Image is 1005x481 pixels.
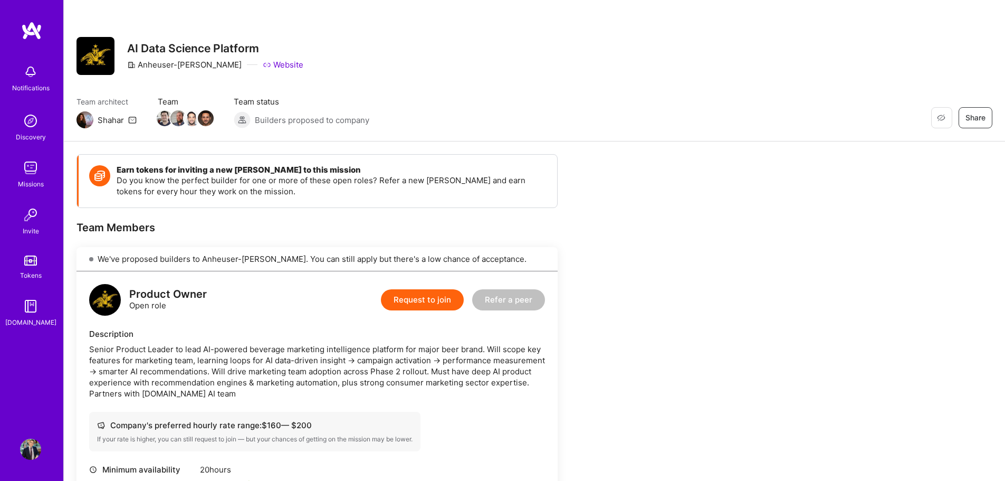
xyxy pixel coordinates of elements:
div: Team Members [76,221,558,234]
img: User Avatar [20,439,41,460]
div: Invite [23,225,39,237]
div: Open role [129,289,207,311]
i: icon Cash [97,421,105,429]
img: Team Member Avatar [184,110,200,126]
div: Missions [18,178,44,190]
span: Team status [234,96,369,107]
img: logo [89,284,121,316]
span: Share [965,112,985,123]
h4: Earn tokens for inviting a new [PERSON_NAME] to this mission [117,165,547,175]
div: Company's preferred hourly rate range: $ 160 — $ 200 [97,420,413,431]
img: Company Logo [76,37,114,75]
a: Website [263,59,303,70]
div: Shahar [98,115,124,126]
i: icon EyeClosed [937,114,945,122]
img: Token icon [89,165,110,186]
span: Team [158,96,213,107]
div: Tokens [20,270,42,281]
i: icon Mail [128,116,137,124]
h3: AI Data Science Platform [127,42,303,55]
i: icon Clock [89,466,97,474]
div: We've proposed builders to Anheuser-[PERSON_NAME]. You can still apply but there's a low chance o... [76,247,558,271]
i: icon CompanyGray [127,61,136,69]
div: [DOMAIN_NAME] [5,317,56,328]
img: tokens [24,256,37,266]
img: Builders proposed to company [234,111,251,128]
div: Anheuser-[PERSON_NAME] [127,59,242,70]
div: 20 hours [200,464,342,475]
img: logo [21,21,42,40]
span: Team architect [76,96,137,107]
img: Team Member Avatar [198,110,214,126]
div: Notifications [12,82,50,93]
button: Share [959,107,992,128]
div: If your rate is higher, you can still request to join — but your chances of getting on the missio... [97,435,413,444]
a: Team Member Avatar [171,109,185,127]
button: Request to join [381,289,464,310]
img: Team Member Avatar [157,110,173,126]
img: discovery [20,110,41,131]
span: Builders proposed to company [255,115,369,126]
img: guide book [20,296,41,317]
div: Product Owner [129,289,207,300]
a: User Avatar [17,439,44,460]
img: Team Member Avatar [170,110,186,126]
p: Do you know the perfect builder for one or more of these open roles? Refer a new [PERSON_NAME] an... [117,175,547,197]
div: Description [89,328,545,339]
div: Minimum availability [89,464,195,475]
img: Invite [20,204,41,225]
img: Team Architect [76,111,93,128]
img: teamwork [20,157,41,178]
a: Team Member Avatar [185,109,199,127]
button: Refer a peer [472,289,545,310]
img: bell [20,61,41,82]
a: Team Member Avatar [158,109,171,127]
div: Discovery [16,131,46,143]
div: Senior Product Leader to lead AI-powered beverage marketing intelligence platform for major beer ... [89,344,545,399]
a: Team Member Avatar [199,109,213,127]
